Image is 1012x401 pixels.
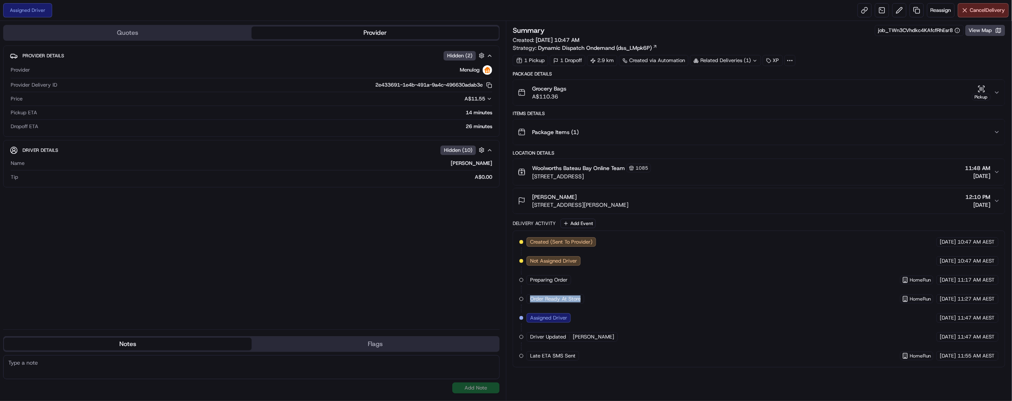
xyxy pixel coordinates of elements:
span: Dynamic Dispatch Ondemand (dss_LMpk6P) [538,44,652,52]
span: Driver Details [23,147,58,153]
button: Hidden (10) [440,145,487,155]
span: [DATE] [940,257,956,265]
span: A$110.36 [532,93,566,100]
span: Reassign [931,7,951,14]
span: Price [11,95,23,102]
a: Powered byPylon [56,229,96,235]
div: 1 Pickup [513,55,548,66]
div: job_TWn3CVhdkc4KAfcfRhEsr8 [878,27,960,34]
span: Assigned Driver [530,314,567,322]
button: CancelDelivery [958,3,1009,17]
button: Notes [4,338,252,350]
span: 1085 [636,165,648,171]
span: Provider Details [23,53,64,59]
span: [DATE] [966,201,991,209]
span: Order Ready At Store [530,295,581,303]
button: Provider DetailsHidden (2) [10,49,493,62]
span: [DATE] [965,172,991,180]
div: 📗 [8,211,14,217]
span: 11:48 AM [965,164,991,172]
div: 💻 [67,211,73,217]
button: 2e433691-1e4b-491a-9a4c-496630adab3e [375,81,492,89]
span: [DATE] [940,238,956,246]
button: A$11.55 [423,95,492,102]
span: [STREET_ADDRESS][PERSON_NAME] [532,201,628,209]
button: Woolworths Bateau Bay Online Team1085[STREET_ADDRESS]11:48 AM[DATE] [513,159,1005,185]
div: Start new chat [27,171,130,179]
span: API Documentation [75,210,127,218]
span: Cancel Delivery [970,7,1005,14]
button: Driver DetailsHidden (10) [10,144,493,157]
button: Package Items (1) [513,119,1005,145]
div: 14 minutes [40,109,492,116]
div: Pickup [972,94,991,100]
span: Tip [11,174,18,181]
div: Delivery Activity [513,220,556,227]
span: [DATE] [940,352,956,359]
span: [DATE] [940,314,956,322]
img: justeat_logo.png [483,65,492,75]
button: [PERSON_NAME][STREET_ADDRESS][PERSON_NAME]12:10 PM[DATE] [513,188,1005,214]
button: View Map [965,25,1005,36]
div: 1 Dropoff [550,55,585,66]
span: 11:17 AM AEST [958,276,995,284]
button: Reassign [927,3,955,17]
span: [PERSON_NAME] [573,333,614,340]
span: HomeRun [910,277,931,283]
span: [DATE] 10:47 AM [536,36,579,44]
span: Woolworths Bateau Bay Online Team [532,164,625,172]
span: Grocery Bags [532,85,566,93]
input: Got a question? Start typing here... [21,146,142,155]
span: Dropoff ETA [11,123,38,130]
a: 📗Knowledge Base [5,207,64,221]
span: [DATE] [940,333,956,340]
div: Package Details [513,71,1005,77]
a: Created via Automation [619,55,688,66]
span: Driver Updated [530,333,566,340]
span: HomeRun [910,353,931,359]
button: Flags [252,338,499,350]
button: Grocery BagsA$110.36Pickup [513,80,1005,105]
button: Provider [252,26,499,39]
div: Related Deliveries (1) [690,55,761,66]
span: Pickup ETA [11,109,37,116]
span: 11:55 AM AEST [958,352,995,359]
span: Hidden ( 10 ) [444,147,472,154]
button: Hidden (2) [444,51,487,61]
span: Knowledge Base [16,210,60,218]
div: Location Details [513,150,1005,156]
span: [STREET_ADDRESS] [532,172,651,180]
span: 10:47 AM AEST [958,238,995,246]
img: Nash [8,103,24,119]
span: Provider [11,66,30,74]
div: 2.9 km [587,55,617,66]
span: [DATE] [940,276,956,284]
span: Created: [513,36,579,44]
h3: Summary [513,27,545,34]
span: [PERSON_NAME] [532,193,577,201]
div: [PERSON_NAME] [28,160,492,167]
span: 11:27 AM AEST [958,295,995,303]
span: Created (Sent To Provider) [530,238,593,246]
div: 26 minutes [41,123,492,130]
div: Items Details [513,110,1005,117]
span: HomeRun [910,296,931,302]
button: Quotes [4,26,252,39]
button: Pickup [972,85,991,100]
div: Strategy: [513,44,658,52]
div: A$0.00 [21,174,492,181]
p: Welcome 👋 [8,127,144,140]
span: [DATE] [940,295,956,303]
span: Preparing Order [530,276,568,284]
a: Dynamic Dispatch Ondemand (dss_LMpk6P) [538,44,658,52]
button: Start new chat [134,173,144,183]
span: Hidden ( 2 ) [447,52,472,59]
div: XP [763,55,783,66]
span: 11:47 AM AEST [958,314,995,322]
span: A$11.55 [465,95,485,102]
span: Provider Delivery ID [11,81,57,89]
div: We're available if you need us! [27,179,100,185]
span: 12:10 PM [966,193,991,201]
